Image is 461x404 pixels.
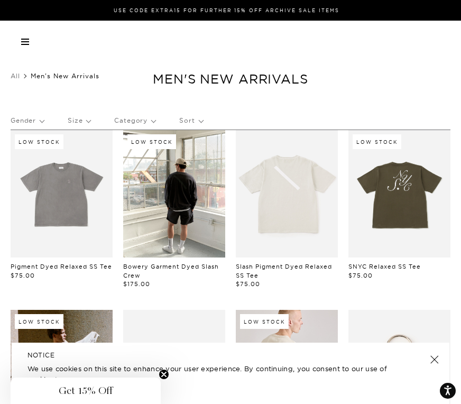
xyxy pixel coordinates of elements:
p: Gender [11,108,44,133]
a: SNYC Relaxed SS Tee [348,263,421,270]
div: Low Stock [240,314,289,329]
div: Low Stock [353,134,401,149]
div: Get 15% OffClose teaser [11,378,161,404]
p: Use Code EXTRA15 for Further 15% Off Archive Sale Items [25,6,428,14]
span: Men's New Arrivals [31,72,99,80]
div: Low Stock [15,314,63,329]
button: Close teaser [159,369,169,380]
div: Low Stock [127,134,176,149]
span: $75.00 [348,272,373,279]
p: Sort [179,108,202,133]
a: Slash Pigment Dyed Relaxed SS Tee [236,263,332,279]
span: $75.00 [236,280,260,288]
span: $175.00 [123,280,150,288]
p: Category [114,108,155,133]
a: All [11,72,20,80]
h5: NOTICE [27,351,434,360]
p: Size [68,108,90,133]
a: Bowery Garment Dyed Slash Crew [123,263,219,279]
a: Learn more [55,375,96,383]
p: We use cookies on this site to enhance your user experience. By continuing, you consent to our us... [27,363,434,384]
span: $75.00 [11,272,35,279]
a: Pigment Dyed Relaxed SS Tee [11,263,112,270]
span: Get 15% Off [59,384,113,397]
div: Low Stock [15,134,63,149]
